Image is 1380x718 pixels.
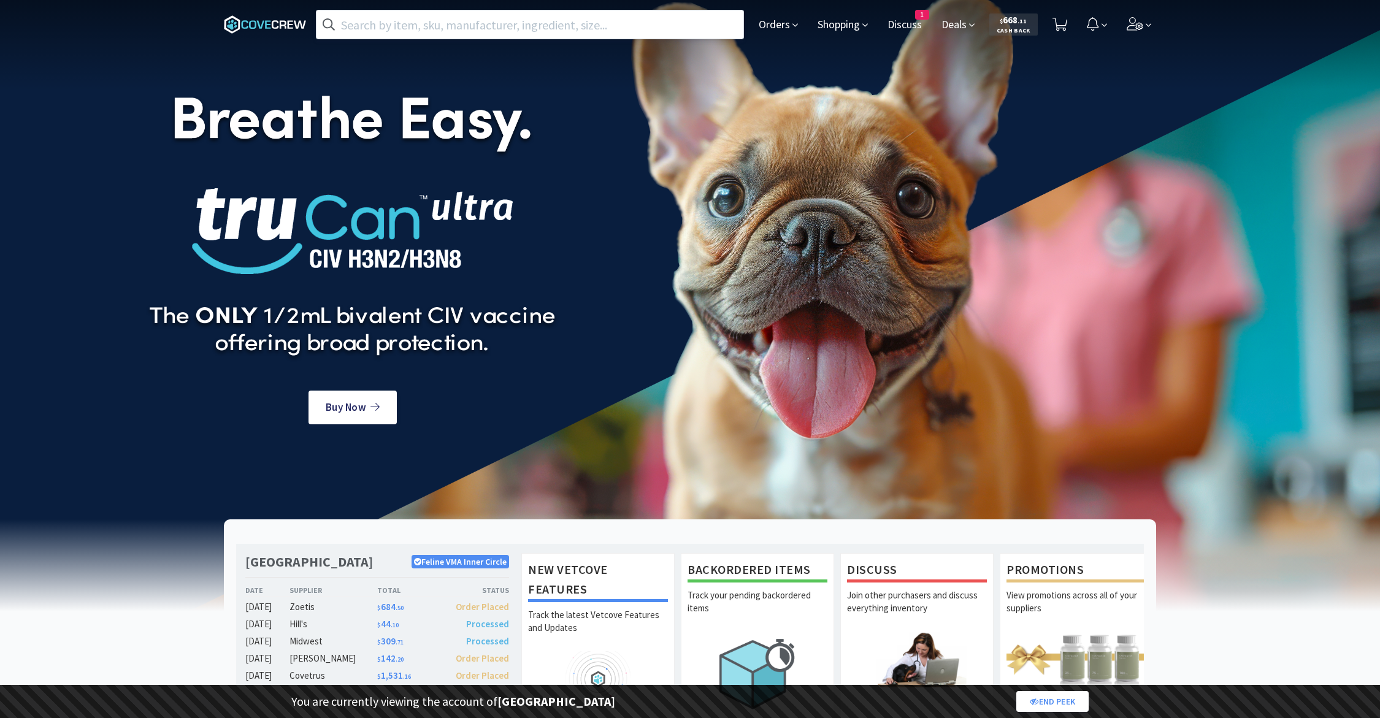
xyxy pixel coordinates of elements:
div: [DATE] [245,668,289,683]
div: Midwest [289,634,377,649]
span: 684 [377,601,404,613]
span: . 71 [396,638,404,646]
h1: Discuss [847,560,987,582]
div: Total [377,584,443,596]
div: Hill's [289,617,377,632]
strong: [GEOGRAPHIC_DATA] [497,693,615,709]
div: Supplier [289,584,377,596]
span: $ [377,621,381,629]
span: $ [377,604,381,612]
span: Processed [466,635,509,647]
div: [PERSON_NAME] [289,651,377,666]
img: hero_feature_roadmap.png [528,651,668,707]
a: [DATE]Zoetis$684.50Order Placed [245,600,509,614]
a: [DATE]Covetrus$1,531.16Order Placed [245,668,509,683]
span: . 50 [396,604,404,612]
span: 1 [916,10,929,19]
a: $668.11Cash Back [989,8,1038,41]
img: hero_discuss.png [847,632,987,687]
div: Zoetis [289,600,377,614]
img: hero_promotions.png [1006,632,1146,687]
span: $ [1000,17,1003,25]
a: [DATE]Midwest$309.71Processed [245,634,509,649]
span: 668 [1000,14,1027,26]
span: Cash Back [997,28,1030,36]
div: [DATE] [245,651,289,666]
div: Status [443,584,509,596]
span: 309 [377,635,404,647]
div: [DATE] [245,600,289,614]
div: Covetrus [289,668,377,683]
span: . 10 [391,621,399,629]
a: [DATE]Hill's$44.10Processed [245,617,509,632]
div: [DATE] [245,634,289,649]
div: [DATE] [245,617,289,632]
a: [DATE][PERSON_NAME]$142.20Order Placed [245,651,509,666]
p: Track your pending backordered items [688,589,827,632]
span: 44 [377,618,399,630]
p: View promotions across all of your suppliers [1006,589,1146,632]
span: . 20 [396,655,404,663]
p: Join other purchasers and discuss everything inventory [847,589,987,632]
p: Feline VMA Inner Circle [412,555,509,568]
a: Discuss1 [883,20,927,31]
span: $ [377,638,381,646]
span: Order Placed [456,601,509,613]
input: Search by item, sku, manufacturer, ingredient, size... [316,10,743,39]
h1: [GEOGRAPHIC_DATA] [245,553,373,571]
span: $ [377,655,381,663]
div: Date [245,584,289,596]
a: End Peek [1016,691,1089,712]
h1: Promotions [1006,560,1146,582]
img: TruCan-CIV-takeover_foregroundv3.png [139,72,566,378]
span: Order Placed [456,670,509,681]
a: Buy Now [309,391,397,424]
span: 142 [377,652,404,664]
p: You are currently viewing the account of [291,692,615,711]
span: Order Placed [456,652,509,664]
span: Processed [466,618,509,630]
span: 1,531 [377,670,411,681]
span: . 16 [403,673,411,681]
h1: New Vetcove Features [528,560,668,602]
img: hero_backorders.png [688,632,827,716]
span: . 11 [1018,17,1027,25]
p: Track the latest Vetcove Features and Updates [528,608,668,651]
h1: Backordered Items [688,560,827,582]
span: $ [377,673,381,681]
